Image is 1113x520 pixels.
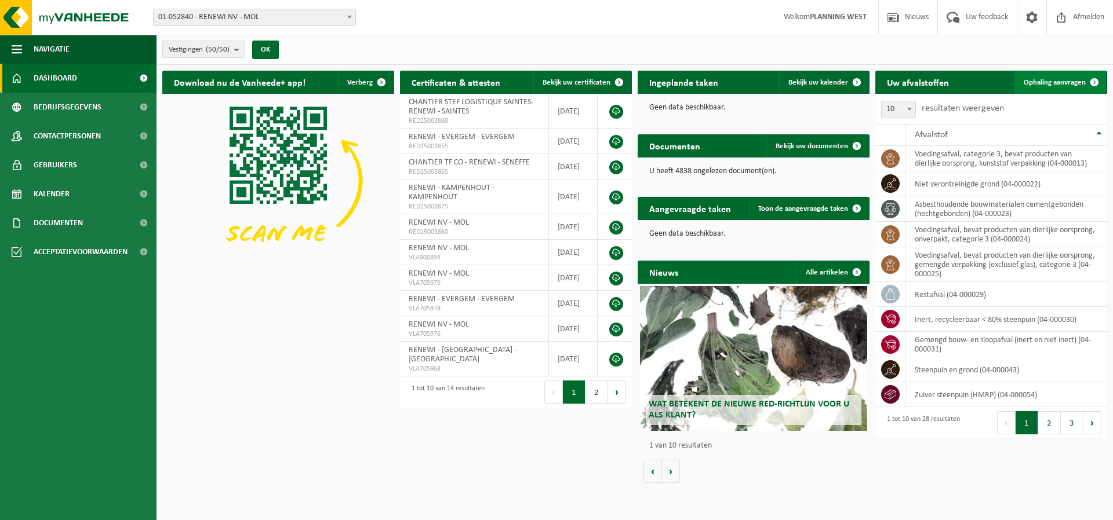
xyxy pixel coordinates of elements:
h2: Aangevraagde taken [638,197,743,219]
h2: Certificaten & attesten [400,71,512,93]
p: U heeft 4838 ongelezen document(en). [649,167,858,175]
span: Dashboard [34,64,77,93]
td: [DATE] [549,129,598,154]
p: Geen data beschikbaar. [649,230,858,238]
a: Bekijk uw kalender [779,71,868,94]
td: steenpuin en grond (04-000043) [906,357,1107,382]
span: VLA705976 [409,329,540,339]
button: 1 [563,380,585,404]
h2: Documenten [638,134,712,157]
span: Acceptatievoorwaarden [34,237,128,266]
button: Verberg [338,71,393,94]
span: Bekijk uw kalender [788,79,848,86]
span: VLA705979 [409,279,540,288]
td: [DATE] [549,265,598,291]
button: Previous [997,411,1016,434]
span: 01-052840 - RENEWI NV - MOL [153,9,356,26]
a: Bekijk uw certificaten [533,71,631,94]
button: OK [252,41,279,59]
td: inert, recycleerbaar < 80% steenpuin (04-000030) [906,307,1107,332]
span: VLA705968 [409,364,540,373]
td: [DATE] [549,342,598,376]
strong: PLANNING WEST [810,13,867,21]
button: Next [608,380,626,404]
span: RENEWI NV - MOL [409,218,469,227]
h2: Ingeplande taken [638,71,730,93]
td: voedingsafval, bevat producten van dierlijke oorsprong, onverpakt, categorie 3 (04-000024) [906,222,1107,247]
a: Wat betekent de nieuwe RED-richtlijn voor u als klant? [640,286,867,431]
td: [DATE] [549,180,598,214]
p: 1 van 10 resultaten [649,442,864,450]
h2: Uw afvalstoffen [875,71,961,93]
h2: Nieuws [638,261,690,283]
span: CHANTIER STEF LOGISTIQUE SAINTES- RENEWI - SAINTES [409,98,533,116]
span: RENEWI - KAMPENHOUT - KAMPENHOUT [409,184,494,202]
span: RED25003855 [409,142,540,151]
span: Vestigingen [169,41,230,58]
span: CHANTIER TF CO - RENEWI - SENEFFE [409,158,530,167]
span: 01-052840 - RENEWI NV - MOL [154,9,355,25]
p: Geen data beschikbaar. [649,104,858,112]
td: [DATE] [549,240,598,265]
span: RENEWI - EVERGEM - EVERGEM [409,295,515,303]
button: 3 [1061,411,1083,434]
span: VLA705978 [409,304,540,313]
span: Bekijk uw certificaten [543,79,610,86]
span: Bedrijfsgegevens [34,93,101,122]
a: Toon de aangevraagde taken [749,197,868,220]
a: Bekijk uw documenten [766,134,868,158]
span: 10 [881,101,916,118]
button: 2 [585,380,608,404]
span: RENEWI - [GEOGRAPHIC_DATA] - [GEOGRAPHIC_DATA] [409,346,517,364]
span: VLA900894 [409,253,540,262]
div: 1 tot 10 van 14 resultaten [406,379,485,405]
td: [DATE] [549,291,598,316]
span: RED25003875 [409,202,540,211]
td: [DATE] [549,94,598,129]
button: Vorige [643,460,662,483]
td: [DATE] [549,316,598,342]
a: Alle artikelen [796,261,868,284]
td: [DATE] [549,214,598,240]
button: 2 [1038,411,1061,434]
td: gemengd bouw- en sloopafval (inert en niet inert) (04-000031) [906,332,1107,357]
td: voedingsafval, bevat producten van dierlijke oorsprong, gemengde verpakking (exclusief glas), cat... [906,247,1107,282]
count: (50/50) [206,46,230,53]
img: Download de VHEPlus App [162,94,394,268]
td: asbesthoudende bouwmaterialen cementgebonden (hechtgebonden) (04-000023) [906,196,1107,222]
td: niet verontreinigde grond (04-000022) [906,171,1107,196]
span: RENEWI NV - MOL [409,269,469,278]
span: RED25003860 [409,228,540,237]
label: resultaten weergeven [922,104,1004,113]
div: 1 tot 10 van 28 resultaten [881,410,960,435]
td: zuiver steenpuin (HMRP) (04-000054) [906,382,1107,407]
span: RENEWI - EVERGEM - EVERGEM [409,133,515,141]
button: Next [1083,411,1101,434]
span: Documenten [34,208,83,237]
span: RENEWI NV - MOL [409,244,469,252]
td: [DATE] [549,154,598,180]
button: Previous [544,380,563,404]
span: RENEWI NV - MOL [409,320,469,329]
span: RED25003865 [409,167,540,177]
span: Wat betekent de nieuwe RED-richtlijn voor u als klant? [649,400,849,420]
h2: Download nu de Vanheede+ app! [162,71,317,93]
span: Verberg [347,79,373,86]
span: Bekijk uw documenten [776,142,848,150]
span: Toon de aangevraagde taken [758,205,848,213]
button: 1 [1016,411,1038,434]
span: Kalender [34,180,70,208]
button: Vestigingen(50/50) [162,41,245,58]
span: Afvalstof [915,130,948,140]
td: restafval (04-000029) [906,282,1107,307]
span: Contactpersonen [34,122,101,151]
td: voedingsafval, categorie 3, bevat producten van dierlijke oorsprong, kunststof verpakking (04-000... [906,146,1107,171]
button: Volgende [662,460,680,483]
span: Gebruikers [34,151,77,180]
span: RED25003880 [409,116,540,126]
span: Ophaling aanvragen [1024,79,1086,86]
span: Navigatie [34,35,70,64]
a: Ophaling aanvragen [1014,71,1106,94]
span: 10 [882,101,915,118]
